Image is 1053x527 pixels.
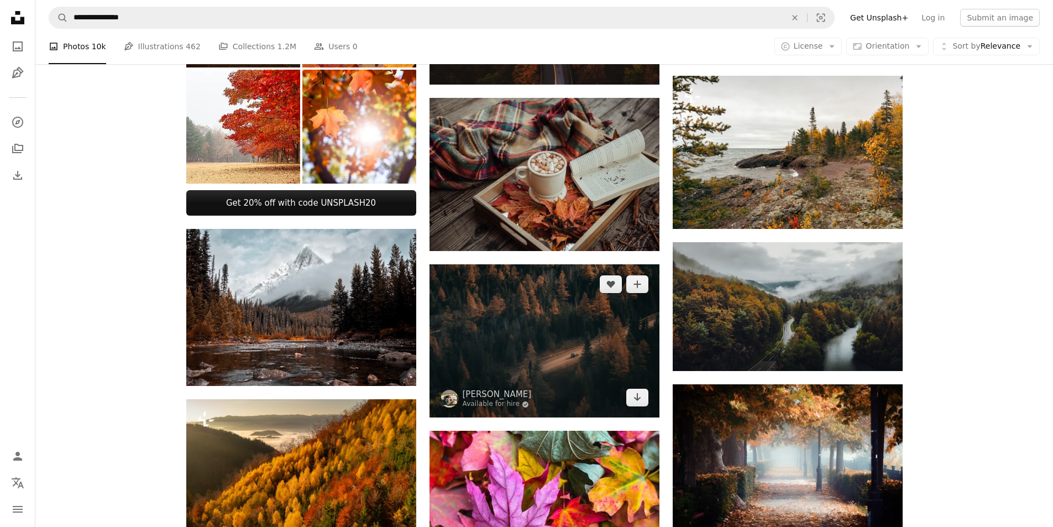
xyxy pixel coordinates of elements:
[429,264,659,418] img: an aerial view of a road surrounded by trees
[844,9,915,27] a: Get Unsplash+
[463,400,532,409] a: Available for hire
[7,7,29,31] a: Home — Unsplash
[463,389,532,400] a: [PERSON_NAME]
[846,38,929,55] button: Orientation
[49,7,68,28] button: Search Unsplash
[429,98,659,251] img: mug of coffee with marshmallow in front of open book on tray
[186,70,300,184] img: autumn scenery
[952,41,980,50] span: Sort by
[353,40,358,53] span: 0
[626,389,648,406] a: Download
[186,471,416,481] a: a hillside covered in lots of colorful trees
[960,9,1040,27] button: Submit an image
[600,275,622,293] button: Like
[314,29,358,64] a: Users 0
[186,229,416,386] img: river surrounded with tall trees and mountain alp at distance
[218,29,296,64] a: Collections 1.2M
[441,390,458,408] img: Go to Hans's profile
[808,7,834,28] button: Visual search
[673,147,903,157] a: a rocky shore with trees and water in the background
[186,190,416,216] a: Get 20% off with code UNSPLASH20
[952,41,1020,52] span: Relevance
[429,336,659,346] a: an aerial view of a road surrounded by trees
[7,111,29,133] a: Explore
[794,41,823,50] span: License
[429,169,659,179] a: mug of coffee with marshmallow in front of open book on tray
[7,498,29,520] button: Menu
[7,62,29,84] a: Illustrations
[7,164,29,186] a: Download History
[933,38,1040,55] button: Sort byRelevance
[7,472,29,494] button: Language
[186,40,201,53] span: 462
[7,35,29,58] a: Photos
[673,456,903,466] a: a pathway in a park with trees and leaves on the ground
[783,7,807,28] button: Clear
[626,275,648,293] button: Add to Collection
[774,38,842,55] button: License
[915,9,951,27] a: Log in
[49,7,835,29] form: Find visuals sitewide
[302,70,416,184] img: Autumn maple tree
[673,242,903,372] img: green trees near road under cloudy sky during daytime
[186,302,416,312] a: river surrounded with tall trees and mountain alp at distance
[673,301,903,311] a: green trees near road under cloudy sky during daytime
[866,41,909,50] span: Orientation
[7,138,29,160] a: Collections
[673,76,903,229] img: a rocky shore with trees and water in the background
[7,445,29,467] a: Log in / Sign up
[429,502,659,512] a: flat lay photography of purple and red leaves
[277,40,296,53] span: 1.2M
[124,29,201,64] a: Illustrations 462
